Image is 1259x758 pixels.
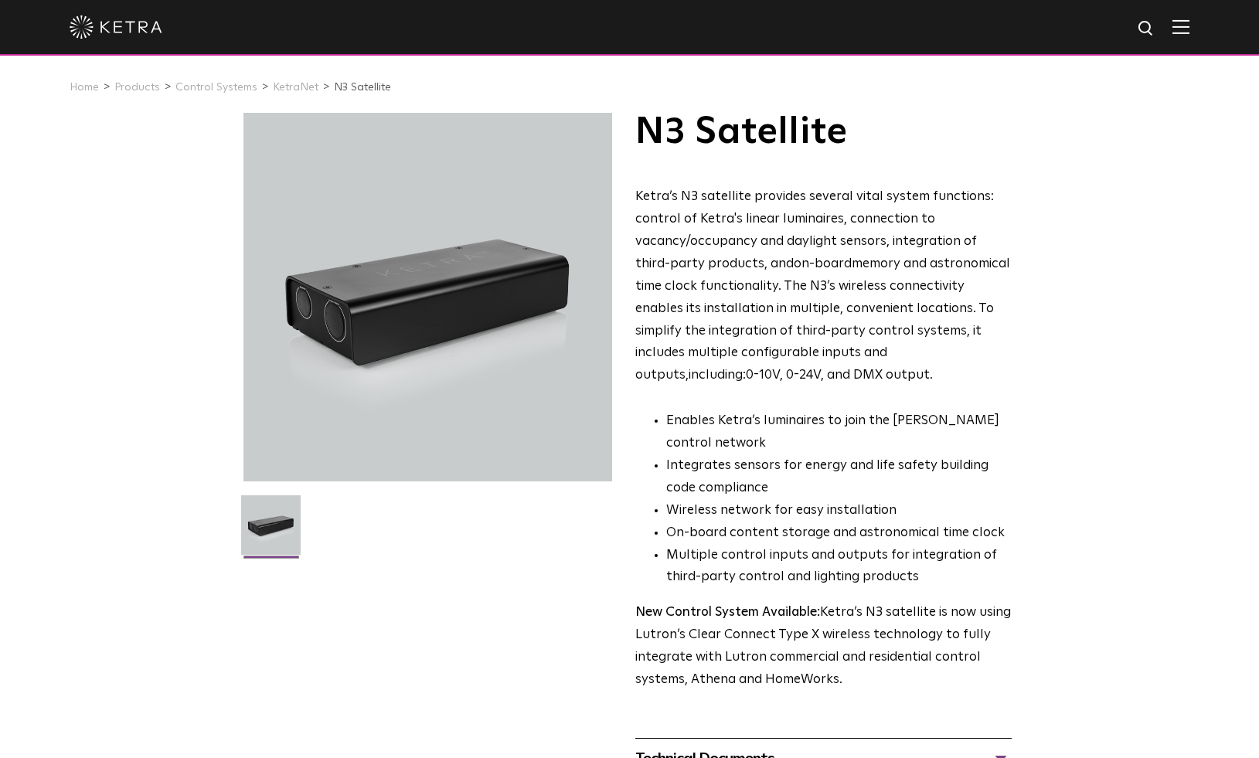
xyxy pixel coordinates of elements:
img: Hamburger%20Nav.svg [1172,19,1189,34]
li: Wireless network for easy installation [666,500,1012,522]
img: search icon [1137,19,1156,39]
li: On-board content storage and astronomical time clock [666,522,1012,545]
h1: N3 Satellite [635,113,1012,151]
li: Integrates sensors for energy and life safety building code compliance [666,455,1012,500]
img: ketra-logo-2019-white [70,15,162,39]
li: Enables Ketra’s luminaires to join the [PERSON_NAME] control network [666,410,1012,455]
a: Home [70,82,99,93]
g: including: [689,369,746,382]
a: KetraNet [273,82,318,93]
p: Ketra’s N3 satellite is now using Lutron’s Clear Connect Type X wireless technology to fully inte... [635,602,1012,692]
a: Control Systems [175,82,257,93]
strong: New Control System Available: [635,606,820,619]
g: on-board [794,257,852,270]
p: Ketra’s N3 satellite provides several vital system functions: control of Ketra's linear luminaire... [635,186,1012,387]
li: Multiple control inputs and outputs for integration of third-party control and lighting products [666,545,1012,590]
a: N3 Satellite [334,82,391,93]
img: N3-Controller-2021-Web-Square [241,495,301,566]
a: Products [114,82,160,93]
